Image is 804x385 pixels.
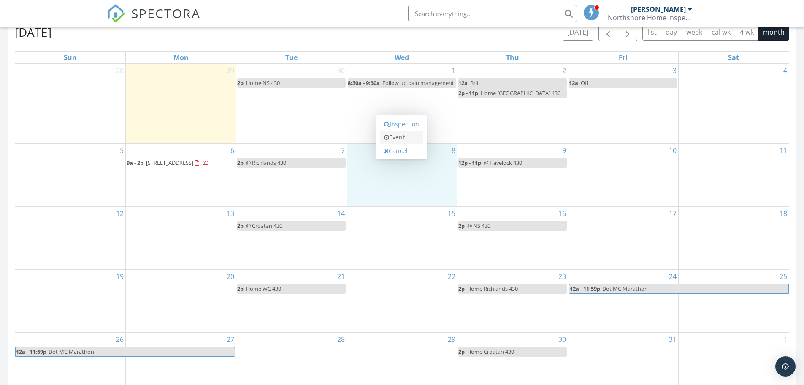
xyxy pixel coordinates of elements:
[16,347,47,356] span: 12a - 11:59p
[671,64,678,77] a: Go to October 3, 2025
[380,117,423,131] a: Inspection
[568,144,678,207] td: Go to October 10, 2025
[336,333,347,346] a: Go to October 28, 2025
[568,64,678,144] td: Go to October 3, 2025
[457,269,568,332] td: Go to October 23, 2025
[393,52,411,63] a: Wednesday
[560,144,568,157] a: Go to October 9, 2025
[347,269,457,332] td: Go to October 22, 2025
[450,144,457,157] a: Go to October 8, 2025
[339,144,347,157] a: Go to October 7, 2025
[229,144,236,157] a: Go to October 6, 2025
[581,79,589,87] span: Off
[107,11,200,29] a: SPECTORA
[667,333,678,346] a: Go to October 31, 2025
[225,270,236,283] a: Go to October 20, 2025
[557,333,568,346] a: Go to October 30, 2025
[114,207,125,220] a: Go to October 12, 2025
[380,144,423,158] a: Cancel
[458,79,468,87] span: 12a
[678,206,789,269] td: Go to October 18, 2025
[284,52,299,63] a: Tuesday
[608,14,692,22] div: Northshore Home Inspections, LLC
[458,159,481,167] span: 12p - 11p
[347,206,457,269] td: Go to October 15, 2025
[380,131,423,144] a: Event
[481,89,560,97] span: Home [GEOGRAPHIC_DATA] 430
[107,4,125,23] img: The Best Home Inspection Software - Spectora
[114,333,125,346] a: Go to October 26, 2025
[15,24,51,41] h2: [DATE]
[667,207,678,220] a: Go to October 17, 2025
[678,144,789,207] td: Go to October 11, 2025
[127,159,209,167] a: 9a - 2p [STREET_ADDRESS]
[237,79,244,87] span: 2p
[458,285,465,292] span: 2p
[62,52,79,63] a: Sunday
[678,269,789,332] td: Go to October 25, 2025
[446,207,457,220] a: Go to October 15, 2025
[560,64,568,77] a: Go to October 2, 2025
[336,270,347,283] a: Go to October 21, 2025
[236,269,347,332] td: Go to October 21, 2025
[667,144,678,157] a: Go to October 10, 2025
[236,64,347,144] td: Go to September 30, 2025
[778,207,789,220] a: Go to October 18, 2025
[15,64,126,144] td: Go to September 28, 2025
[782,333,789,346] a: Go to November 1, 2025
[457,206,568,269] td: Go to October 16, 2025
[336,207,347,220] a: Go to October 14, 2025
[631,5,686,14] div: [PERSON_NAME]
[347,144,457,207] td: Go to October 8, 2025
[446,333,457,346] a: Go to October 29, 2025
[557,270,568,283] a: Go to October 23, 2025
[598,24,618,41] button: Previous month
[225,64,236,77] a: Go to September 29, 2025
[458,222,465,229] span: 2p
[726,52,741,63] a: Saturday
[126,64,236,144] td: Go to September 29, 2025
[758,24,789,41] button: month
[678,64,789,144] td: Go to October 4, 2025
[735,24,758,41] button: 4 wk
[126,269,236,332] td: Go to October 20, 2025
[225,207,236,220] a: Go to October 13, 2025
[568,206,678,269] td: Go to October 17, 2025
[682,24,707,41] button: week
[667,270,678,283] a: Go to October 24, 2025
[236,206,347,269] td: Go to October 14, 2025
[127,158,235,168] a: 9a - 2p [STREET_ADDRESS]
[661,24,682,41] button: day
[457,144,568,207] td: Go to October 9, 2025
[146,159,193,167] span: [STREET_ADDRESS]
[246,285,281,292] span: Home WC 430
[568,269,678,332] td: Go to October 24, 2025
[172,52,190,63] a: Monday
[458,89,478,97] span: 2p - 11p
[778,270,789,283] a: Go to October 25, 2025
[467,285,518,292] span: Home Richlands 430
[237,159,244,167] span: 2p
[114,270,125,283] a: Go to October 19, 2025
[617,52,629,63] a: Friday
[446,270,457,283] a: Go to October 22, 2025
[348,79,380,87] span: 8:30a - 9:30a
[126,206,236,269] td: Go to October 13, 2025
[602,285,648,292] span: Dot MC Marathon
[642,24,661,41] button: list
[126,144,236,207] td: Go to October 6, 2025
[775,356,796,377] div: Open Intercom Messenger
[467,348,514,355] span: Home Croatan 430
[127,159,143,167] span: 9a - 2p
[382,79,454,87] span: Follow up pain management
[569,79,578,87] span: 12a
[458,348,465,355] span: 2p
[237,285,244,292] span: 2p
[15,269,126,332] td: Go to October 19, 2025
[15,206,126,269] td: Go to October 12, 2025
[237,222,244,229] span: 2p
[457,64,568,144] td: Go to October 2, 2025
[484,159,522,167] span: @ Havelock 430
[118,144,125,157] a: Go to October 5, 2025
[114,64,125,77] a: Go to September 28, 2025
